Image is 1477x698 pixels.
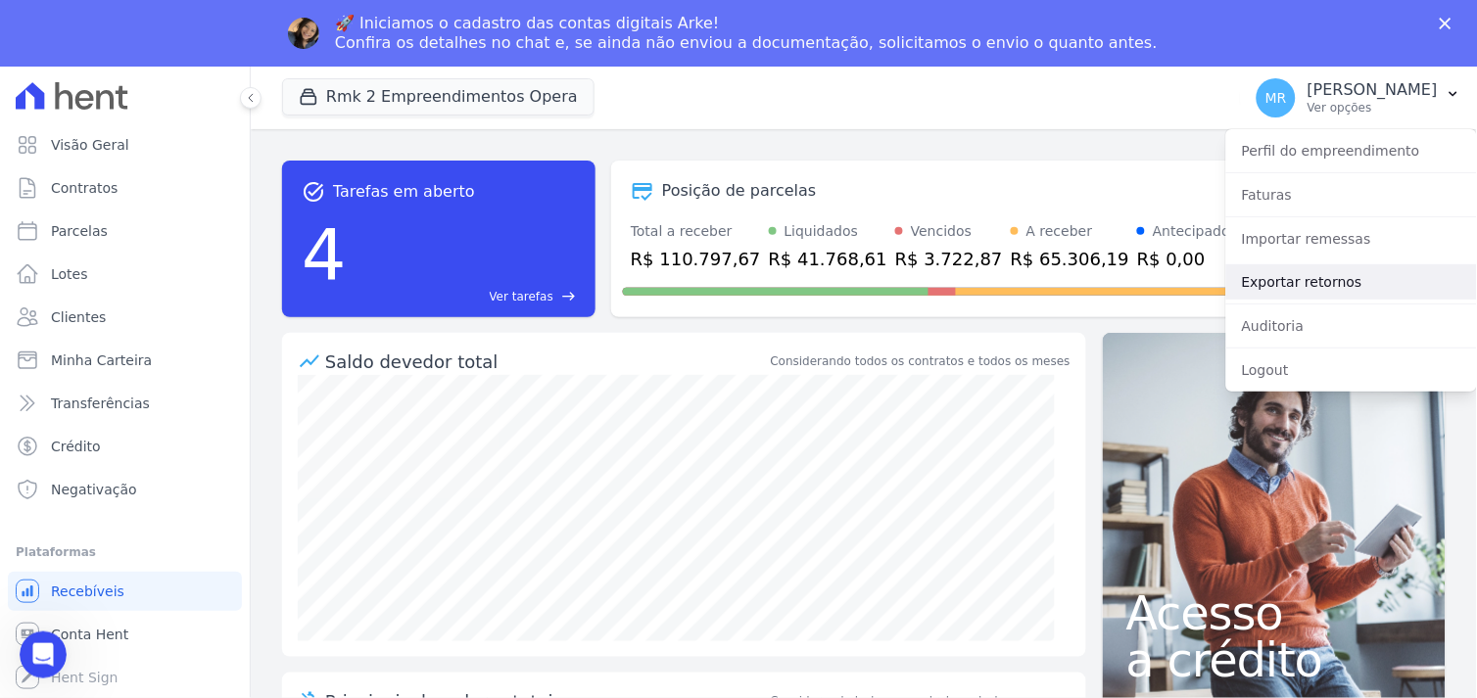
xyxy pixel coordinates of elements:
[769,246,887,272] div: R$ 41.768,61
[325,349,767,375] div: Saldo devedor total
[490,288,553,305] span: Ver tarefas
[8,341,242,380] a: Minha Carteira
[51,135,129,155] span: Visão Geral
[1026,221,1093,242] div: A receber
[631,221,761,242] div: Total a receber
[8,615,242,654] a: Conta Hent
[335,14,1158,53] div: 🚀 Iniciamos o cadastro das contas digitais Arke! Confira os detalhes no chat e, se ainda não envi...
[51,625,128,644] span: Conta Hent
[8,125,242,164] a: Visão Geral
[1308,80,1438,100] p: [PERSON_NAME]
[355,288,576,305] a: Ver tarefas east
[8,298,242,337] a: Clientes
[51,307,106,327] span: Clientes
[51,178,118,198] span: Contratos
[8,211,242,251] a: Parcelas
[8,384,242,423] a: Transferências
[51,221,108,241] span: Parcelas
[8,572,242,611] a: Recebíveis
[1226,264,1477,300] a: Exportar retornos
[895,246,1003,272] div: R$ 3.722,87
[1226,177,1477,212] a: Faturas
[51,350,152,370] span: Minha Carteira
[1226,352,1477,388] a: Logout
[1226,133,1477,168] a: Perfil do empreendimento
[8,427,242,466] a: Crédito
[1226,308,1477,344] a: Auditoria
[51,264,88,284] span: Lotes
[771,352,1071,370] div: Considerando todos os contratos e todos os meses
[51,394,150,413] span: Transferências
[8,255,242,294] a: Lotes
[282,78,595,116] button: Rmk 2 Empreendimentos Opera
[8,168,242,208] a: Contratos
[16,540,234,564] div: Plataformas
[662,179,817,203] div: Posição de parcelas
[51,437,101,456] span: Crédito
[1241,70,1477,125] button: MR [PERSON_NAME] Ver opções
[288,18,319,49] img: Profile image for Adriane
[51,480,137,499] span: Negativação
[302,180,325,204] span: task_alt
[51,582,124,601] span: Recebíveis
[911,221,972,242] div: Vencidos
[1226,221,1477,256] a: Importar remessas
[1126,589,1422,636] span: Acesso
[1011,246,1129,272] div: R$ 65.306,19
[561,289,576,303] span: east
[8,470,242,509] a: Negativação
[1126,636,1422,683] span: a crédito
[302,204,347,305] div: 4
[333,180,475,204] span: Tarefas em aberto
[1265,91,1287,105] span: MR
[20,631,67,678] iframe: Intercom live chat
[1308,100,1438,116] p: Ver opções
[1137,246,1230,272] div: R$ 0,00
[785,221,859,242] div: Liquidados
[1440,18,1459,29] div: Fechar
[1153,221,1230,242] div: Antecipado
[631,246,761,272] div: R$ 110.797,67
